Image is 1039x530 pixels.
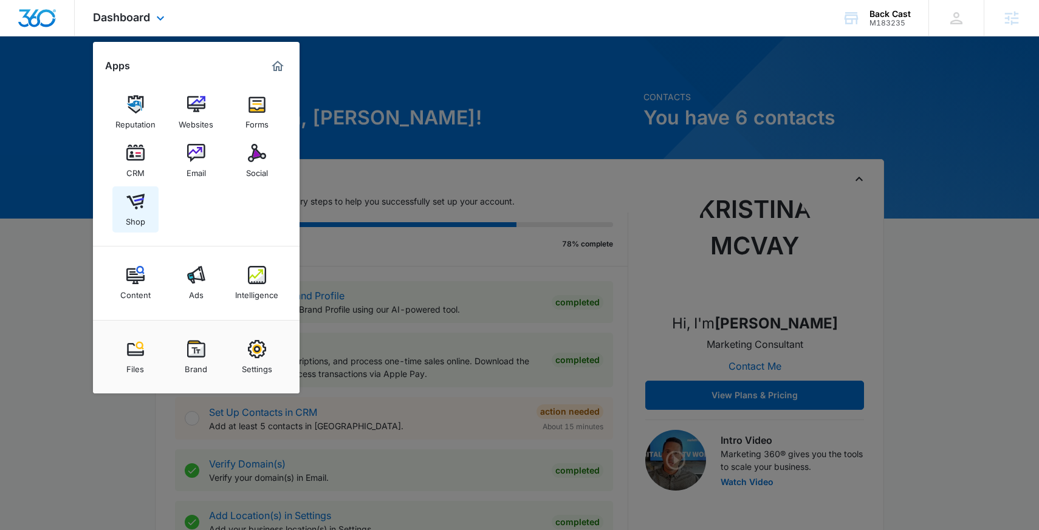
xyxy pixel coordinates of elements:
div: Forms [245,114,269,129]
a: Forms [234,89,280,135]
div: Email [187,162,206,178]
div: Brand [185,358,207,374]
a: Settings [234,334,280,380]
a: Content [112,260,159,306]
div: account name [869,9,911,19]
a: Email [173,138,219,184]
div: Reputation [115,114,156,129]
a: Websites [173,89,219,135]
a: Files [112,334,159,380]
a: Intelligence [234,260,280,306]
div: Websites [179,114,213,129]
div: Ads [189,284,204,300]
a: Shop [112,186,159,233]
a: CRM [112,138,159,184]
h2: Apps [105,60,130,72]
a: Reputation [112,89,159,135]
a: Marketing 360® Dashboard [268,56,287,76]
div: Settings [242,358,272,374]
div: CRM [126,162,145,178]
a: Social [234,138,280,184]
div: Intelligence [235,284,278,300]
div: Shop [126,211,145,226]
div: Files [126,358,144,374]
span: Dashboard [93,11,150,24]
a: Ads [173,260,219,306]
div: Content [120,284,151,300]
div: Social [246,162,268,178]
div: account id [869,19,911,27]
a: Brand [173,334,219,380]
